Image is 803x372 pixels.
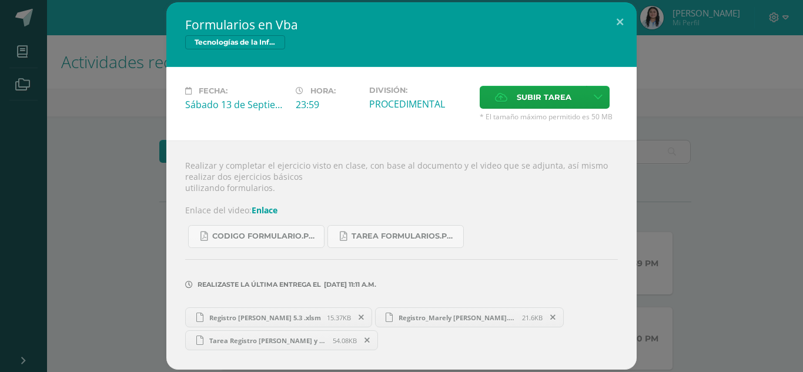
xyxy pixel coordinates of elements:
div: 23:59 [296,98,360,111]
label: División: [369,86,470,95]
span: Remover entrega [352,311,372,324]
div: PROCEDIMENTAL [369,98,470,110]
a: Registro_Marely [PERSON_NAME].xlsm 21.6KB [375,307,564,327]
span: Tecnologías de la Información y Comunicación 5 [185,35,285,49]
a: Tarea Registro [PERSON_NAME] y [PERSON_NAME].xlsm 54.08KB [185,330,378,350]
a: Tarea formularios.pdf [327,225,464,248]
span: Tarea formularios.pdf [352,232,457,241]
span: Tarea Registro [PERSON_NAME] y [PERSON_NAME].xlsm [203,336,333,345]
a: Registro [PERSON_NAME] 5.3 .xlsm 15.37KB [185,307,372,327]
span: * El tamaño máximo permitido es 50 MB [480,112,618,122]
span: [DATE] 11:11 a.m. [321,284,376,285]
span: 21.6KB [522,313,543,322]
span: Realizaste la última entrega el [198,280,321,289]
button: Close (Esc) [603,2,637,42]
span: Registro [PERSON_NAME] 5.3 .xlsm [203,313,327,322]
span: Registro_Marely [PERSON_NAME].xlsm [393,313,522,322]
span: Hora: [310,86,336,95]
div: Sábado 13 de Septiembre [185,98,286,111]
span: 54.08KB [333,336,357,345]
span: Remover entrega [357,334,377,347]
span: 15.37KB [327,313,351,322]
span: CODIGO formulario.pdf [212,232,318,241]
h2: Formularios en Vba [185,16,618,33]
a: Enlace [252,205,277,216]
div: Realizar y completar el ejercicio visto en clase, con base al documento y el video que se adjunta... [166,140,637,370]
a: CODIGO formulario.pdf [188,225,324,248]
span: Fecha: [199,86,227,95]
span: Remover entrega [543,311,563,324]
span: Subir tarea [517,86,571,108]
